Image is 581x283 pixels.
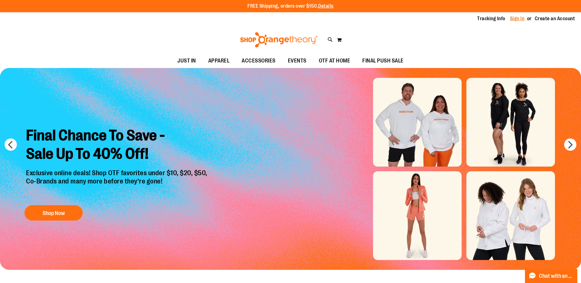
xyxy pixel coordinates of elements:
[318,3,334,9] a: Details
[539,273,574,279] span: Chat with an Expert
[319,54,350,68] span: OTF AT HOME
[313,54,357,68] a: OTF AT HOME
[202,54,236,68] a: APPAREL
[247,3,334,10] p: FREE Shipping, orders over $150.
[535,15,575,22] a: Create an Account
[282,54,313,68] a: EVENTS
[21,122,213,224] a: Final Chance To Save -Sale Up To 40% Off! Exclusive online deals! Shop OTF favorites under $10, $...
[5,138,17,151] button: prev
[239,32,319,47] img: Shop Orangetheory
[510,15,525,22] a: Sign In
[21,169,213,199] p: Exclusive online deals! Shop OTF favorites under $10, $20, $50, Co-Brands and many more before th...
[564,138,576,151] button: next
[208,54,230,68] span: APPAREL
[525,269,578,283] button: Chat with an Expert
[356,54,410,68] a: FINAL PUSH SALE
[477,15,505,22] a: Tracking Info
[236,54,282,68] a: ACCESSORIES
[242,54,276,68] span: ACCESSORIES
[177,54,196,68] span: JUST IN
[25,205,83,221] button: Shop Now
[21,122,213,169] h2: Final Chance To Save - Sale Up To 40% Off!
[288,54,307,68] span: EVENTS
[362,54,404,68] span: FINAL PUSH SALE
[171,54,202,68] a: JUST IN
